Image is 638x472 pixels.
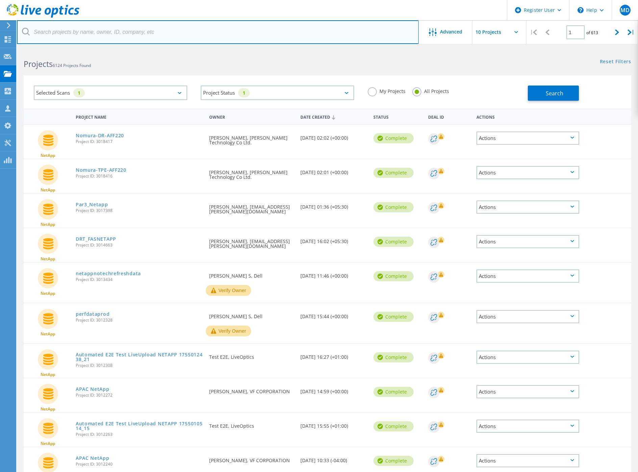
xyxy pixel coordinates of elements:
span: Project ID: 3012308 [76,363,203,368]
span: NetApp [41,442,55,446]
a: Reset Filters [600,59,631,65]
span: Project ID: 3018417 [76,140,203,144]
div: [PERSON_NAME], VF CORPORATION [206,447,297,470]
div: Actions [476,166,579,179]
a: APAC NetApp [76,456,109,461]
div: [DATE] 10:33 (-04:00) [297,447,370,470]
span: NetApp [41,188,55,192]
span: Advanced [440,29,462,34]
label: All Projects [412,87,449,94]
div: [PERSON_NAME], [EMAIL_ADDRESS][PERSON_NAME][DOMAIN_NAME] [206,228,297,255]
span: NetApp [41,407,55,411]
div: [PERSON_NAME], [PERSON_NAME] Technology Co Ltd. [206,159,297,186]
div: [DATE] 11:46 (+00:00) [297,263,370,285]
div: | [526,20,540,44]
div: 1 [238,88,250,97]
span: 6124 Projects Found [53,63,91,68]
div: Complete [373,133,414,143]
div: Actions [476,420,579,433]
a: Nomura-TPE-AFF220 [76,168,126,172]
a: Automated E2E Test LiveUpload NETAPP 1755012438_21 [76,352,203,362]
div: [DATE] 02:01 (+00:00) [297,159,370,182]
div: Project Name [72,110,206,123]
b: Projects [24,58,53,69]
div: Complete [373,237,414,247]
span: Project ID: 3012263 [76,432,203,436]
a: perfdataprod [76,312,109,316]
div: Project Status [201,86,354,100]
div: Actions [476,454,579,467]
a: Par3_Netapp [76,202,108,207]
div: 1 [73,88,85,97]
a: DRT_FASNETAPP [76,237,116,241]
a: APAC NetApp [76,387,109,392]
div: Actions [476,351,579,364]
div: [DATE] 01:36 (+05:30) [297,194,370,216]
div: Complete [373,168,414,178]
div: [DATE] 16:02 (+05:30) [297,228,370,251]
button: Verify Owner [206,326,251,336]
a: Automated E2E Test LiveUpload NETAPP 1755010514_15 [76,421,203,431]
span: of 613 [586,30,598,36]
span: NetApp [41,257,55,261]
div: Actions [476,132,579,145]
a: netappnotechrefreshdata [76,271,141,276]
div: Date Created [297,110,370,123]
div: [DATE] 15:55 (+01:00) [297,413,370,435]
div: Complete [373,387,414,397]
div: Complete [373,202,414,212]
span: Project ID: 3012240 [76,462,203,466]
div: Complete [373,271,414,281]
div: Actions [473,110,583,123]
span: NetApp [41,154,55,158]
div: Actions [476,200,579,214]
input: Search projects by name, owner, ID, company, etc [17,20,419,44]
div: [DATE] 16:27 (+01:00) [297,344,370,366]
div: [PERSON_NAME], VF CORPORATION [206,378,297,401]
a: Nomura-DR-AFF220 [76,133,124,138]
span: Project ID: 3012328 [76,318,203,322]
span: Project ID: 3014663 [76,243,203,247]
div: Complete [373,421,414,431]
span: Project ID: 3018416 [76,174,203,178]
div: [DATE] 14:59 (+00:00) [297,378,370,401]
label: My Projects [368,87,406,94]
button: Verify Owner [206,285,251,296]
span: Project ID: 3017398 [76,209,203,213]
span: Project ID: 3013434 [76,278,203,282]
div: [DATE] 02:02 (+00:00) [297,125,370,147]
div: Actions [476,310,579,323]
div: Actions [476,269,579,283]
div: Complete [373,352,414,362]
button: Search [528,86,579,101]
div: Actions [476,385,579,398]
div: Owner [206,110,297,123]
span: MD [620,7,630,13]
a: Live Optics Dashboard [7,14,79,19]
span: NetApp [41,373,55,377]
div: Complete [373,312,414,322]
div: Selected Scans [34,86,187,100]
div: [DATE] 15:44 (+00:00) [297,303,370,326]
div: [PERSON_NAME], [PERSON_NAME] Technology Co Ltd. [206,125,297,152]
div: Deal Id [425,110,473,123]
div: Status [370,110,425,123]
span: Search [546,90,563,97]
span: NetApp [41,332,55,336]
span: Project ID: 3012272 [76,393,203,397]
div: Test E2E, LiveOptics [206,344,297,366]
span: NetApp [41,291,55,296]
div: Test E2E, LiveOptics [206,413,297,435]
span: NetApp [41,222,55,227]
div: [PERSON_NAME] S, Dell [206,303,297,326]
div: Complete [373,456,414,466]
svg: \n [578,7,584,13]
div: | [624,20,638,44]
div: [PERSON_NAME] S, Dell [206,263,297,285]
div: [PERSON_NAME], [EMAIL_ADDRESS][PERSON_NAME][DOMAIN_NAME] [206,194,297,221]
div: Actions [476,235,579,248]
